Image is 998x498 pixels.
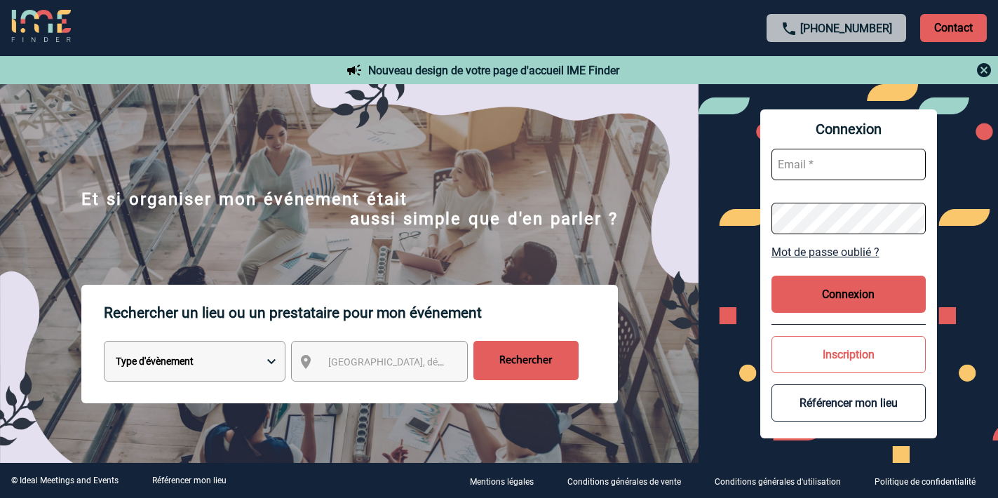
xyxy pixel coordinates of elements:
a: Conditions générales de vente [556,474,703,487]
button: Connexion [771,276,926,313]
button: Inscription [771,336,926,373]
img: call-24-px.png [781,20,797,37]
button: Référencer mon lieu [771,384,926,422]
input: Email * [771,149,926,180]
p: Politique de confidentialité [875,477,976,487]
p: Conditions générales de vente [567,477,681,487]
p: Mentions légales [470,477,534,487]
a: Mot de passe oublié ? [771,245,926,259]
a: Politique de confidentialité [863,474,998,487]
a: Conditions générales d'utilisation [703,474,863,487]
div: © Ideal Meetings and Events [11,476,119,485]
p: Conditions générales d'utilisation [715,477,841,487]
span: [GEOGRAPHIC_DATA], département, région... [328,356,523,368]
a: Référencer mon lieu [152,476,227,485]
a: [PHONE_NUMBER] [800,22,892,35]
a: Mentions légales [459,474,556,487]
span: Connexion [771,121,926,137]
p: Rechercher un lieu ou un prestataire pour mon événement [104,285,618,341]
input: Rechercher [473,341,579,380]
p: Contact [920,14,987,42]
